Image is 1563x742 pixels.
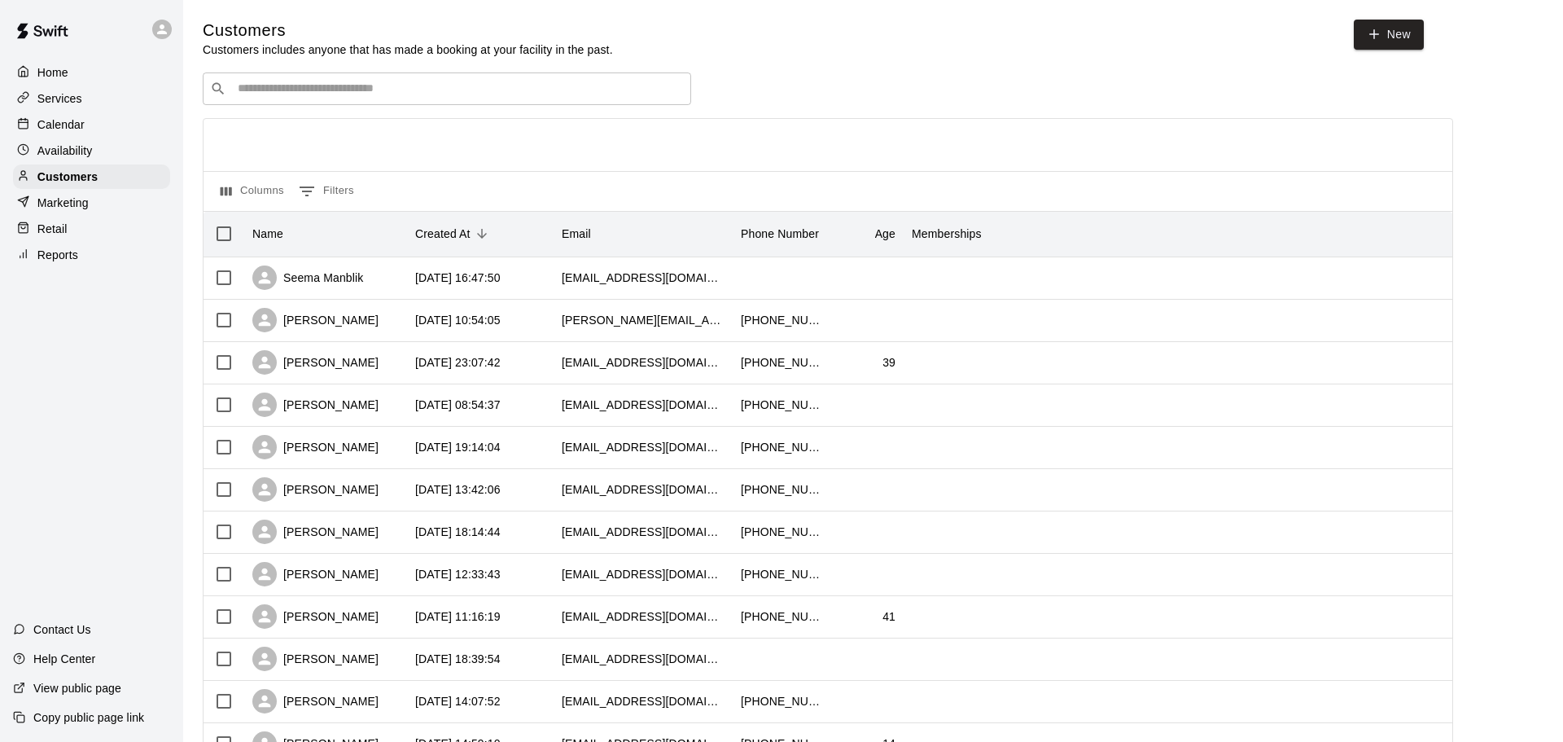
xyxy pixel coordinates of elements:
[252,562,379,586] div: [PERSON_NAME]
[562,439,725,455] div: bethmcginty@comcast.net
[741,312,822,328] div: +16155735228
[37,143,93,159] p: Availability
[741,439,822,455] div: +13604105716
[415,439,501,455] div: 2025-08-26 19:14:04
[252,211,283,257] div: Name
[33,680,121,696] p: View public page
[830,211,904,257] div: Age
[1354,20,1424,50] a: New
[562,651,725,667] div: earsjohnson2424@gmail.com
[741,566,822,582] div: +15617770265
[904,211,1148,257] div: Memberships
[875,211,895,257] div: Age
[562,312,725,328] div: cassandra.l.marcum@gmail.com
[252,350,379,375] div: [PERSON_NAME]
[741,481,822,498] div: +18656221626
[741,524,822,540] div: +16157858033
[407,211,554,257] div: Created At
[882,608,895,625] div: 41
[415,211,471,257] div: Created At
[415,354,501,371] div: 2025-08-31 23:07:42
[562,566,725,582] div: mdviera1@gmail.com
[252,477,379,502] div: [PERSON_NAME]
[415,397,501,413] div: 2025-08-30 08:54:37
[741,608,822,625] div: +19512050103
[37,90,82,107] p: Services
[252,647,379,671] div: [PERSON_NAME]
[13,217,170,241] a: Retail
[13,60,170,85] a: Home
[252,266,363,290] div: Seema Manblik
[415,608,501,625] div: 2025-08-15 11:16:19
[203,20,613,42] h5: Customers
[252,393,379,417] div: [PERSON_NAME]
[415,524,501,540] div: 2025-08-20 18:14:44
[33,621,91,638] p: Contact Us
[13,86,170,111] a: Services
[912,211,982,257] div: Memberships
[203,42,613,58] p: Customers includes anyone that has made a booking at your facility in the past.
[741,354,822,371] div: +17873626186
[562,270,725,286] div: smanblik@outlook.com
[13,243,170,267] a: Reports
[562,354,725,371] div: oace101@hotmail.com
[252,604,379,629] div: [PERSON_NAME]
[471,222,493,245] button: Sort
[562,608,725,625] div: joshuacowles@yahoo.com
[562,524,725,540] div: bmichael03@gmail.com
[37,247,78,263] p: Reports
[33,709,144,726] p: Copy public page link
[13,191,170,215] a: Marketing
[244,211,407,257] div: Name
[13,112,170,137] a: Calendar
[33,651,95,667] p: Help Center
[415,566,501,582] div: 2025-08-17 12:33:43
[562,693,725,709] div: lewisjason06@gmail.com
[295,178,358,204] button: Show filters
[562,397,725,413] div: dejacolbert@yahoo.com
[415,651,501,667] div: 2025-08-11 18:39:54
[733,211,830,257] div: Phone Number
[252,520,379,544] div: [PERSON_NAME]
[217,178,288,204] button: Select columns
[13,165,170,189] a: Customers
[252,308,379,332] div: [PERSON_NAME]
[562,211,591,257] div: Email
[37,116,85,133] p: Calendar
[37,64,68,81] p: Home
[252,435,379,459] div: [PERSON_NAME]
[882,354,895,371] div: 39
[415,312,501,328] div: 2025-09-01 10:54:05
[562,481,725,498] div: row.andrew324@gmail.com
[203,72,691,105] div: Search customers by name or email
[741,397,822,413] div: +16156537062
[37,221,68,237] p: Retail
[415,270,501,286] div: 2025-09-09 16:47:50
[554,211,733,257] div: Email
[13,138,170,163] a: Availability
[741,693,822,709] div: +18653899043
[37,169,98,185] p: Customers
[252,689,379,713] div: [PERSON_NAME]
[415,693,501,709] div: 2025-08-11 14:07:52
[37,195,89,211] p: Marketing
[415,481,501,498] div: 2025-08-24 13:42:06
[741,211,819,257] div: Phone Number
